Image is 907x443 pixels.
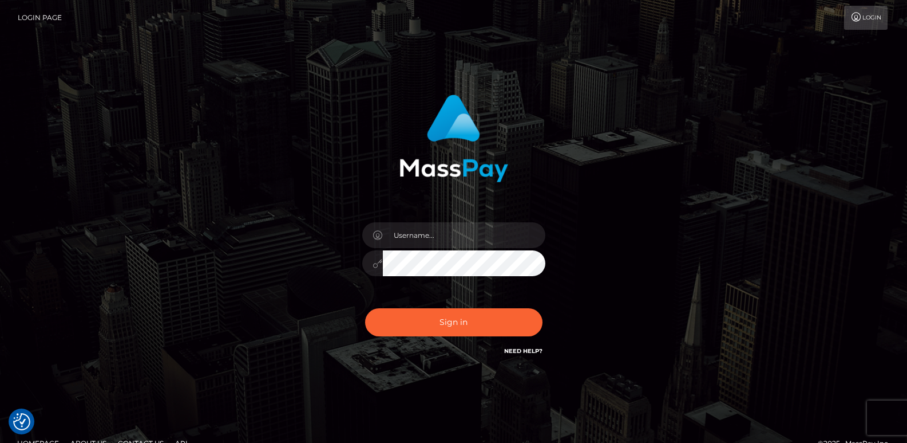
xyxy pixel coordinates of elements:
a: Need Help? [504,347,542,355]
img: MassPay Login [399,95,508,182]
button: Consent Preferences [13,413,30,430]
a: Login [844,6,888,30]
a: Login Page [18,6,62,30]
button: Sign in [365,308,542,336]
img: Revisit consent button [13,413,30,430]
input: Username... [383,222,545,248]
